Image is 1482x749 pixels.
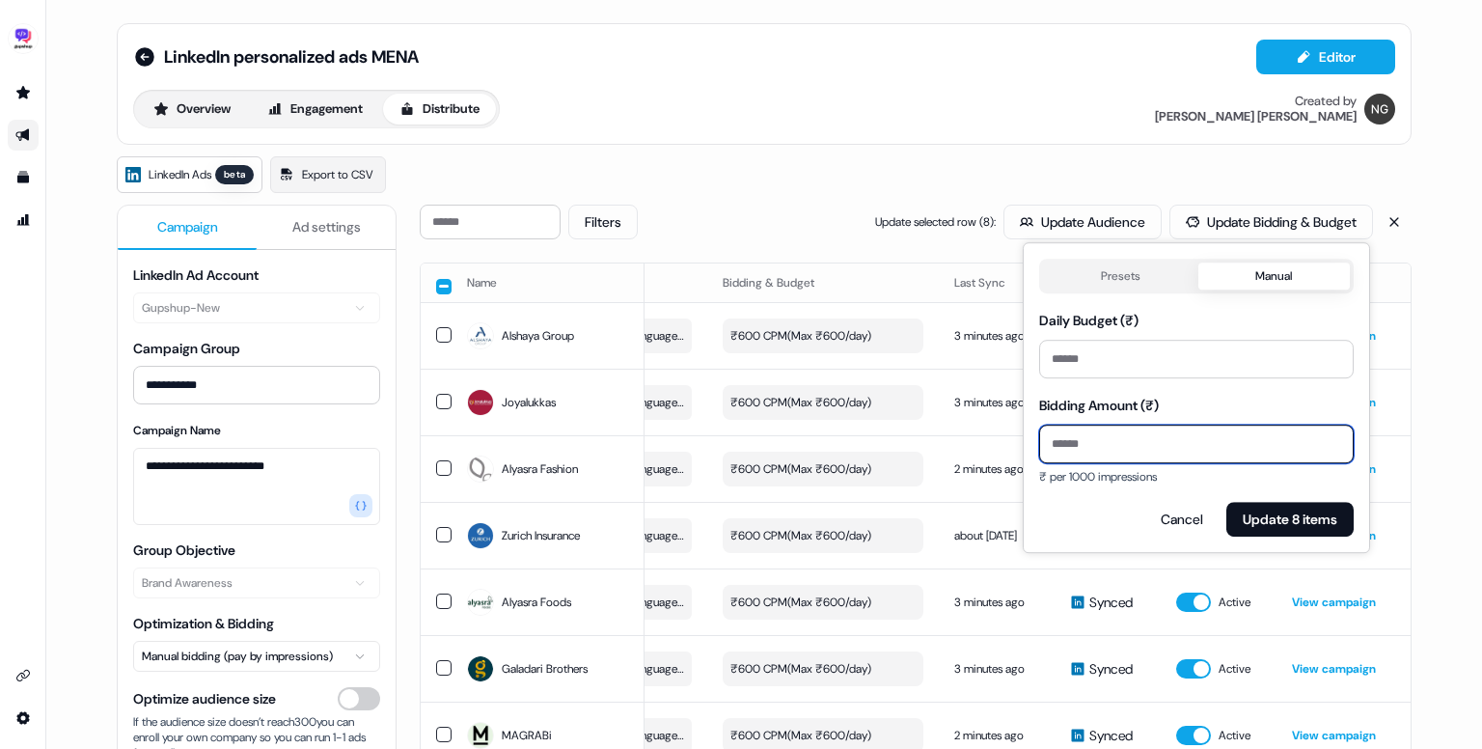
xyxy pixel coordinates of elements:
[939,635,1055,702] td: 3 minutes ago
[137,94,247,125] button: Overview
[939,435,1055,502] td: 2 minutes ago
[1039,467,1354,486] span: ₹ per 1000 impressions
[157,217,218,236] span: Campaign
[1226,502,1354,537] button: Update 8 items
[939,502,1055,569] td: about [DATE]
[939,302,1055,369] td: 3 minutes ago
[723,585,923,620] button: ₹600 CPM(Max ₹600/day)
[302,165,373,184] span: Export to CSV
[568,205,638,239] button: Filters
[292,217,361,236] span: Ad settings
[723,518,923,553] button: ₹600 CPM(Max ₹600/day)
[383,94,496,125] button: Distribute
[270,156,386,193] a: Export to CSV
[164,45,419,69] span: LinkedIn personalized ads MENA
[1295,94,1357,109] div: Created by
[8,162,39,193] a: Go to templates
[730,326,871,346] div: ₹600 CPM ( Max ₹600/day )
[1089,726,1133,745] span: Synced
[502,459,578,479] span: Alyasra Fashion
[875,212,996,232] span: Update selected row ( 8 ):
[707,264,939,302] th: Bidding & Budget
[1292,661,1376,677] a: View campaign
[133,266,259,284] label: LinkedIn Ad Account
[133,689,276,708] span: Optimize audience size
[1089,593,1133,612] span: Synced
[1256,40,1395,74] button: Editor
[939,369,1055,435] td: 3 minutes ago
[502,726,552,745] span: MAGRABi
[117,156,262,193] a: LinkedIn Adsbeta
[133,340,240,357] label: Campaign Group
[1256,49,1395,69] a: Editor
[1089,659,1133,679] span: Synced
[502,326,574,346] span: Alshaya Group
[502,659,588,679] span: Galadari Brothers
[730,526,871,545] div: ₹600 CPM ( Max ₹600/day )
[723,452,923,486] button: ₹600 CPM(Max ₹600/day)
[149,165,211,184] span: LinkedIn Ads
[133,423,221,438] label: Campaign Name
[1155,109,1357,125] div: [PERSON_NAME] [PERSON_NAME]
[730,659,871,679] div: ₹600 CPM ( Max ₹600/day )
[730,726,871,745] div: ₹600 CPM ( Max ₹600/day )
[251,94,379,125] button: Engagement
[338,687,380,710] button: Optimize audience size
[133,541,235,559] label: Group Objective
[730,593,871,612] div: ₹600 CPM ( Max ₹600/day )
[8,77,39,108] a: Go to prospects
[1043,263,1198,290] button: Presets
[723,652,923,686] button: ₹600 CPM(Max ₹600/day)
[8,120,39,151] a: Go to outbound experience
[8,703,39,734] a: Go to integrations
[133,615,274,632] label: Optimization & Bidding
[1292,728,1376,743] a: View campaign
[730,459,871,479] div: ₹600 CPM ( Max ₹600/day )
[1003,205,1162,239] button: Update Audience
[939,569,1055,635] td: 3 minutes ago
[1169,205,1373,239] button: Update Bidding & Budget
[1292,595,1376,610] a: View campaign
[1219,726,1250,745] span: Active
[1219,593,1250,612] span: Active
[502,593,571,612] span: Alyasra Foods
[502,526,580,545] span: Zurich Insurance
[723,385,923,420] button: ₹600 CPM(Max ₹600/day)
[8,660,39,691] a: Go to integrations
[1039,312,1139,329] label: Daily Budget (₹)
[452,264,645,302] th: Name
[1219,659,1250,679] span: Active
[1145,502,1219,537] button: Cancel
[939,264,1055,302] th: Last Sync
[1039,397,1159,414] label: Bidding Amount (₹)
[8,205,39,236] a: Go to attribution
[502,393,556,412] span: Joyalukkas
[730,393,871,412] div: ₹600 CPM ( Max ₹600/day )
[215,165,254,184] div: beta
[723,319,923,353] button: ₹600 CPM(Max ₹600/day)
[1198,263,1351,290] button: Manual
[1364,94,1395,125] img: Nikunj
